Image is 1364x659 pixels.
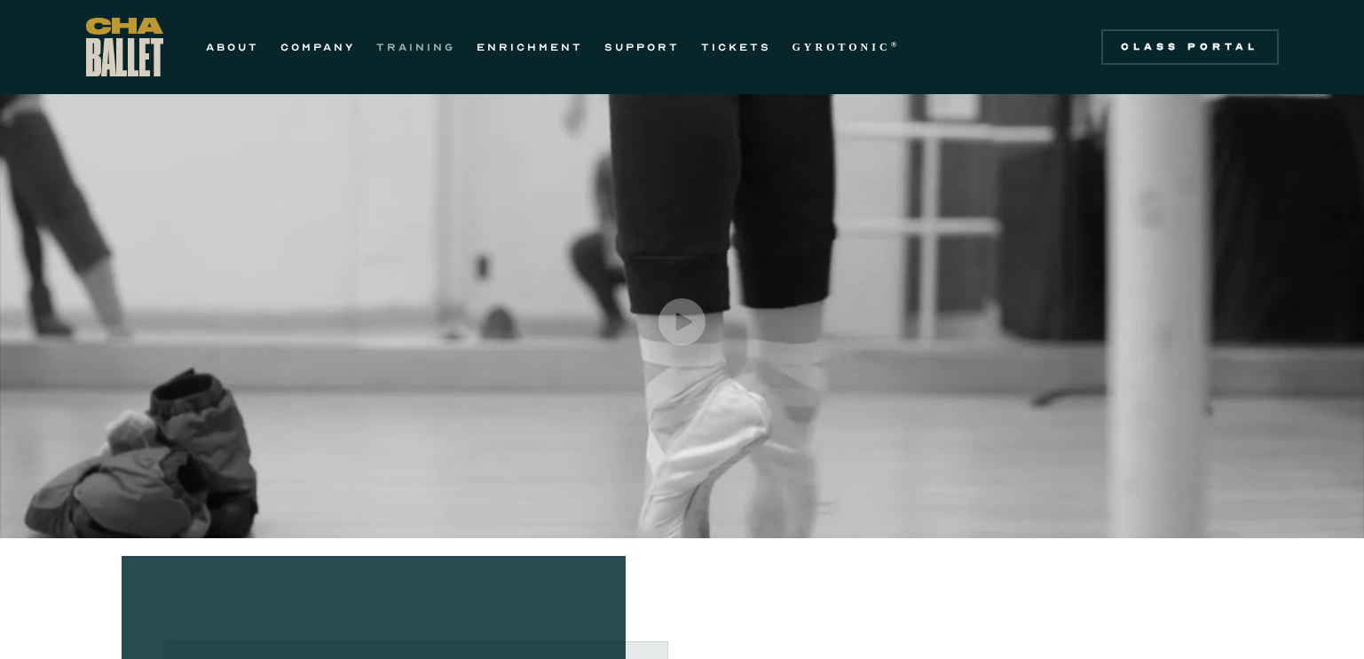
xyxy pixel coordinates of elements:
[604,36,680,58] a: SUPPORT
[1101,29,1279,65] a: Class Portal
[792,36,901,58] a: GYROTONIC®
[477,36,583,58] a: ENRICHMENT
[891,40,901,49] sup: ®
[206,36,259,58] a: ABOUT
[701,36,771,58] a: TICKETS
[792,41,891,53] strong: GYROTONIC
[1112,40,1268,54] div: Class Portal
[280,36,355,58] a: COMPANY
[86,18,163,76] a: home
[376,36,455,58] a: TRAINING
